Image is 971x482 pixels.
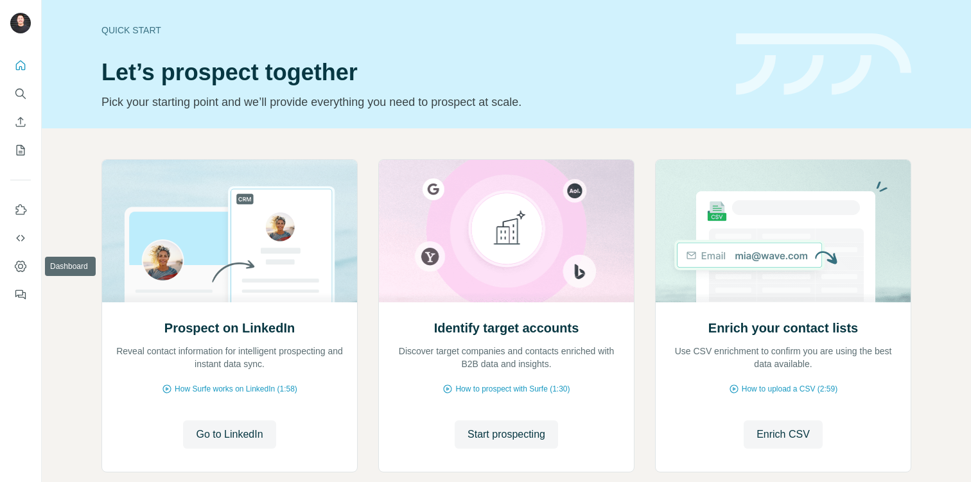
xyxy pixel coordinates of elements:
p: Discover target companies and contacts enriched with B2B data and insights. [392,345,621,370]
p: Reveal contact information for intelligent prospecting and instant data sync. [115,345,344,370]
button: Search [10,82,31,105]
h1: Let’s prospect together [101,60,721,85]
button: Quick start [10,54,31,77]
button: Use Surfe API [10,227,31,250]
button: Enrich CSV [10,110,31,133]
h2: Enrich your contact lists [708,319,858,337]
p: Pick your starting point and we’ll provide everything you need to prospect at scale. [101,93,721,111]
div: Quick start [101,24,721,37]
button: Enrich CSV [744,420,823,449]
span: How Surfe works on LinkedIn (1:58) [175,383,297,395]
span: How to upload a CSV (2:59) [742,383,837,395]
button: Go to LinkedIn [183,420,276,449]
p: Use CSV enrichment to confirm you are using the best data available. [669,345,898,370]
h2: Identify target accounts [434,319,579,337]
img: banner [736,33,911,96]
button: Dashboard [10,255,31,278]
img: Avatar [10,13,31,33]
span: Start prospecting [468,427,545,442]
span: Enrich CSV [757,427,810,442]
button: Start prospecting [455,420,558,449]
span: How to prospect with Surfe (1:30) [455,383,570,395]
button: Use Surfe on LinkedIn [10,198,31,221]
img: Prospect on LinkedIn [101,160,358,302]
img: Enrich your contact lists [655,160,911,302]
span: Go to LinkedIn [196,427,263,442]
button: Feedback [10,283,31,306]
h2: Prospect on LinkedIn [164,319,295,337]
img: Identify target accounts [378,160,634,302]
button: My lists [10,139,31,162]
